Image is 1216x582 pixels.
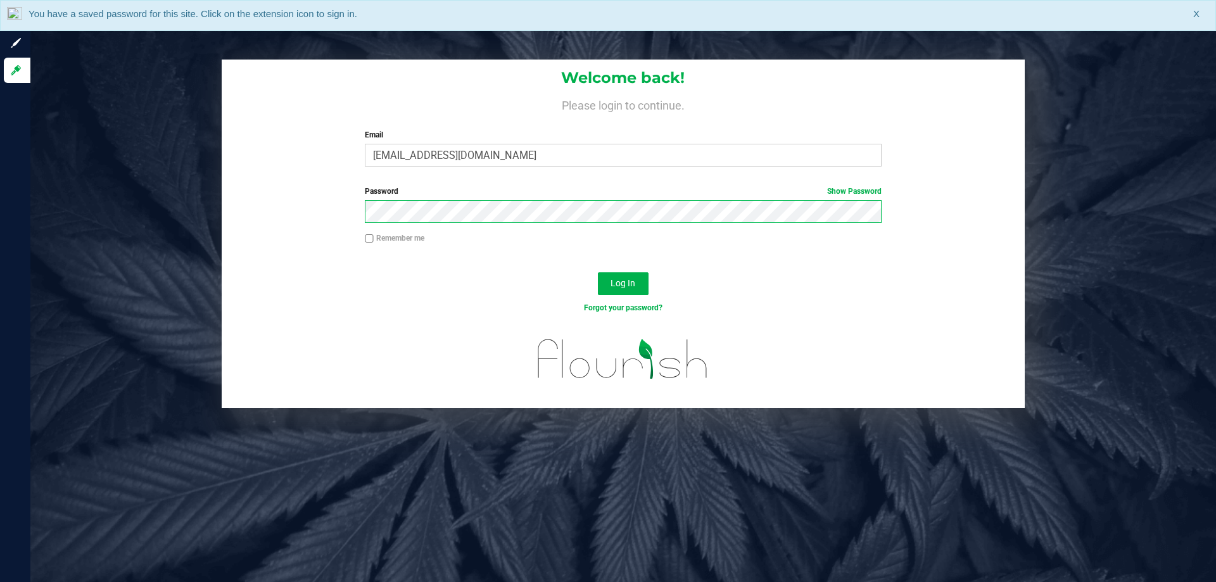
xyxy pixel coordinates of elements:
[365,232,424,244] label: Remember me
[1193,7,1200,22] span: X
[7,7,22,24] img: notLoggedInIcon.png
[611,278,635,288] span: Log In
[522,327,723,391] img: flourish_logo.svg
[827,187,882,196] a: Show Password
[9,37,22,49] inline-svg: Sign up
[365,129,881,141] label: Email
[9,64,22,77] inline-svg: Log in
[365,187,398,196] span: Password
[584,303,662,312] a: Forgot your password?
[598,272,649,295] button: Log In
[28,8,357,19] span: You have a saved password for this site. Click on the extension icon to sign in.
[222,96,1025,111] h4: Please login to continue.
[222,70,1025,86] h1: Welcome back!
[365,234,374,243] input: Remember me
